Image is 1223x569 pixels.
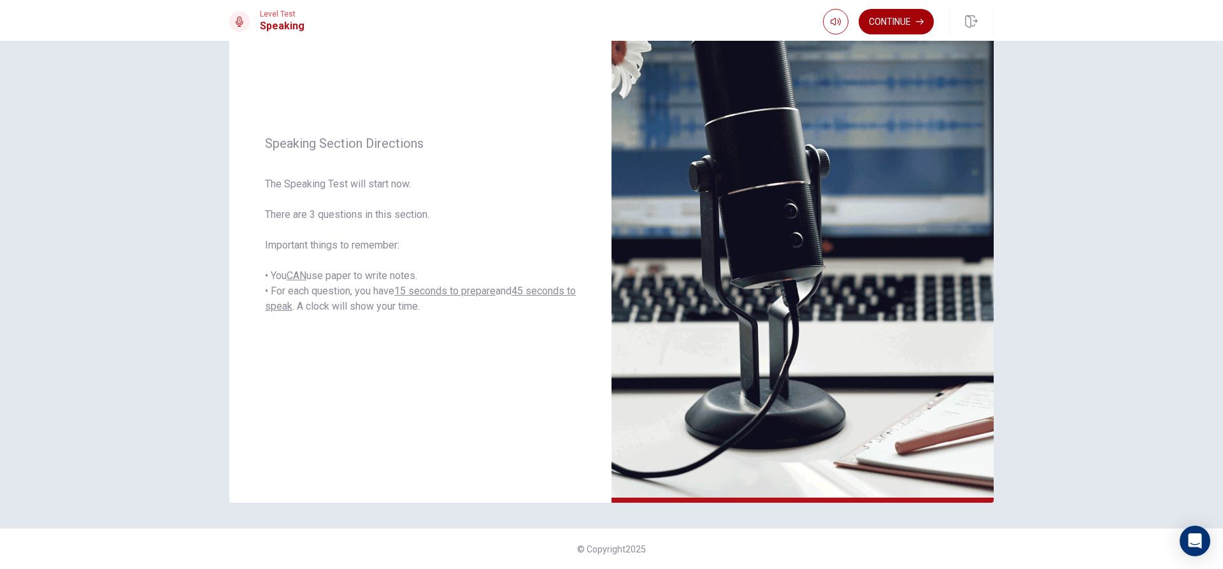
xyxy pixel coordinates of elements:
u: CAN [287,270,306,282]
h1: Speaking [260,18,304,34]
div: Open Intercom Messenger [1180,526,1210,556]
span: Level Test [260,10,304,18]
u: 15 seconds to prepare [394,285,496,297]
span: © Copyright 2025 [577,544,646,554]
span: Speaking Section Directions [265,136,576,151]
span: The Speaking Test will start now. There are 3 questions in this section. Important things to reme... [265,176,576,314]
button: Continue [859,9,934,34]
